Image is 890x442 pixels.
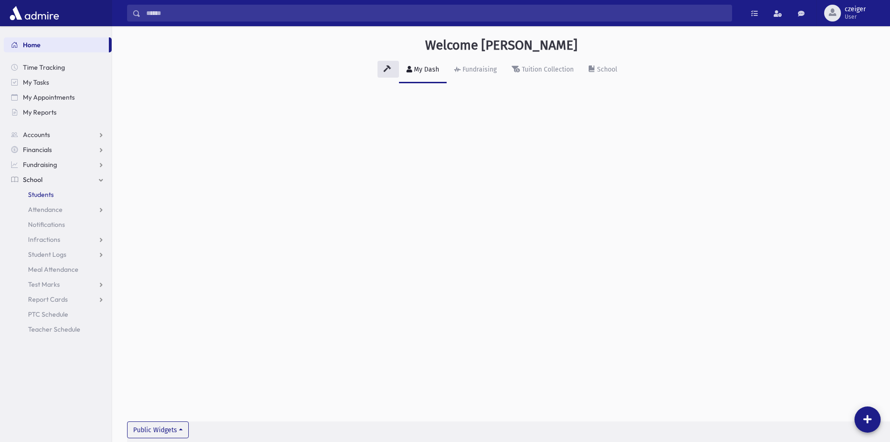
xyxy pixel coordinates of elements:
[4,142,112,157] a: Financials
[28,205,63,214] span: Attendance
[412,65,439,73] div: My Dash
[23,78,49,87] span: My Tasks
[28,190,54,199] span: Students
[425,37,577,53] h3: Welcome [PERSON_NAME]
[4,105,112,120] a: My Reports
[845,6,866,13] span: czeiger
[461,65,497,73] div: Fundraising
[4,60,112,75] a: Time Tracking
[28,250,66,259] span: Student Logs
[520,65,574,73] div: Tuition Collection
[28,280,60,289] span: Test Marks
[504,57,581,83] a: Tuition Collection
[141,5,732,22] input: Search
[4,322,112,337] a: Teacher Schedule
[28,235,60,244] span: Infractions
[4,262,112,277] a: Meal Attendance
[4,202,112,217] a: Attendance
[4,232,112,247] a: Infractions
[23,145,52,154] span: Financials
[23,93,75,101] span: My Appointments
[4,292,112,307] a: Report Cards
[23,41,41,49] span: Home
[28,220,65,229] span: Notifications
[7,4,61,22] img: AdmirePro
[845,13,866,21] span: User
[4,172,112,187] a: School
[4,217,112,232] a: Notifications
[399,57,447,83] a: My Dash
[23,175,43,184] span: School
[4,307,112,322] a: PTC Schedule
[23,160,57,169] span: Fundraising
[127,421,189,438] button: Public Widgets
[23,63,65,72] span: Time Tracking
[4,157,112,172] a: Fundraising
[23,130,50,139] span: Accounts
[28,295,68,304] span: Report Cards
[4,247,112,262] a: Student Logs
[4,277,112,292] a: Test Marks
[28,265,78,274] span: Meal Attendance
[447,57,504,83] a: Fundraising
[595,65,617,73] div: School
[4,90,112,105] a: My Appointments
[4,75,112,90] a: My Tasks
[28,310,68,319] span: PTC Schedule
[23,108,57,116] span: My Reports
[4,37,109,52] a: Home
[4,187,112,202] a: Students
[28,325,80,333] span: Teacher Schedule
[581,57,625,83] a: School
[4,127,112,142] a: Accounts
